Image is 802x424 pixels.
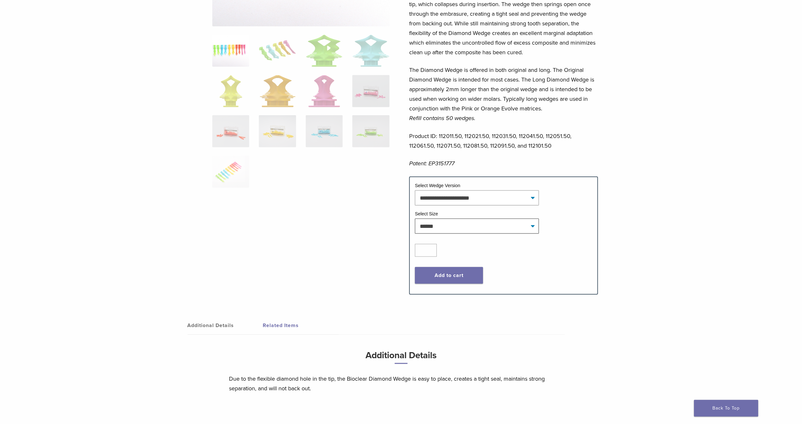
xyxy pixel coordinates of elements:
label: Select Size [415,211,438,216]
a: Related Items [263,316,339,334]
img: Diamond Wedge and Long Diamond Wedge - Image 10 [259,115,296,147]
p: The Diamond Wedge is offered in both original and long. The Original Diamond Wedge is intended fo... [409,65,598,123]
img: Diamond Wedge and Long Diamond Wedge - Image 11 [306,115,343,147]
img: Diamond Wedge and Long Diamond Wedge - Image 12 [352,115,389,147]
img: Diamond Wedge and Long Diamond Wedge - Image 5 [219,75,242,107]
a: Back To Top [694,400,758,417]
a: Additional Details [188,316,263,334]
img: DSC_0187_v3-1920x1218-1-324x324.png [212,35,249,67]
p: Product ID: 112011.50, 112021.50, 112031.50, 112041.50, 112051.50, 112061.50, 112071.50, 112081.5... [409,131,598,151]
img: Diamond Wedge and Long Diamond Wedge - Image 4 [352,35,389,67]
img: Diamond Wedge and Long Diamond Wedge - Image 3 [306,35,343,67]
img: Diamond Wedge and Long Diamond Wedge - Image 7 [308,75,340,107]
img: Diamond Wedge and Long Diamond Wedge - Image 9 [212,115,249,147]
img: Diamond Wedge and Long Diamond Wedge - Image 2 [259,35,296,67]
img: Diamond Wedge and Long Diamond Wedge - Image 13 [212,156,249,188]
h3: Additional Details [229,348,573,369]
em: Refill contains 50 wedges. [409,115,475,122]
em: Patent: EP3151777 [409,160,454,167]
button: Add to cart [415,267,483,284]
label: Select Wedge Version [415,183,460,188]
img: Diamond Wedge and Long Diamond Wedge - Image 8 [352,75,389,107]
img: Diamond Wedge and Long Diamond Wedge - Image 6 [260,75,295,107]
p: Due to the flexible diamond hole in the tip, the Bioclear Diamond Wedge is easy to place, creates... [229,374,573,393]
